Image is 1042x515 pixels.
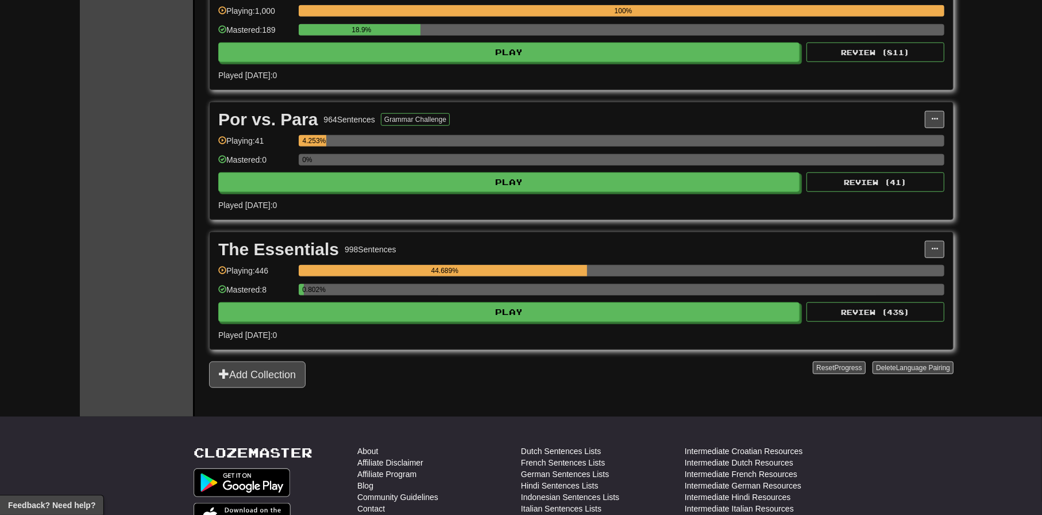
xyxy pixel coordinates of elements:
[218,43,800,62] button: Play
[685,503,794,514] a: Intermediate Italian Resources
[873,362,954,374] button: DeleteLanguage Pairing
[685,468,797,480] a: Intermediate French Resources
[357,468,416,480] a: Affiliate Program
[685,445,802,457] a: Intermediate Croatian Resources
[209,362,306,388] button: Add Collection
[835,364,862,372] span: Progress
[521,445,601,457] a: Dutch Sentences Lists
[218,135,293,154] div: Playing: 41
[806,302,944,322] button: Review (438)
[218,201,277,210] span: Played [DATE]: 0
[302,265,587,276] div: 44.689%
[357,503,385,514] a: Contact
[521,457,605,468] a: French Sentences Lists
[806,43,944,62] button: Review (811)
[685,491,790,503] a: Intermediate Hindi Resources
[345,244,396,255] div: 998 Sentences
[194,445,312,460] a: Clozemaster
[813,362,865,374] button: ResetProgress
[685,480,801,491] a: Intermediate German Resources
[521,503,601,514] a: Italian Sentences Lists
[323,114,375,125] div: 964 Sentences
[218,172,800,192] button: Play
[8,499,95,511] span: Open feedback widget
[896,364,950,372] span: Language Pairing
[218,302,800,322] button: Play
[685,457,793,468] a: Intermediate Dutch Resources
[381,113,450,126] button: Grammar Challenge
[521,491,619,503] a: Indonesian Sentences Lists
[357,480,373,491] a: Blog
[194,468,290,497] img: Get it on Google Play
[218,24,293,43] div: Mastered: 189
[302,135,326,147] div: 4.253%
[218,154,293,173] div: Mastered: 0
[218,5,293,24] div: Playing: 1,000
[806,172,944,192] button: Review (41)
[302,5,944,17] div: 100%
[521,468,609,480] a: German Sentences Lists
[218,330,277,340] span: Played [DATE]: 0
[302,24,420,36] div: 18.9%
[218,241,339,258] div: The Essentials
[218,71,277,80] span: Played [DATE]: 0
[218,284,293,303] div: Mastered: 8
[218,111,318,128] div: Por vs. Para
[302,284,304,295] div: 0.802%
[521,480,599,491] a: Hindi Sentences Lists
[357,491,438,503] a: Community Guidelines
[218,265,293,284] div: Playing: 446
[357,445,379,457] a: About
[357,457,423,468] a: Affiliate Disclaimer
